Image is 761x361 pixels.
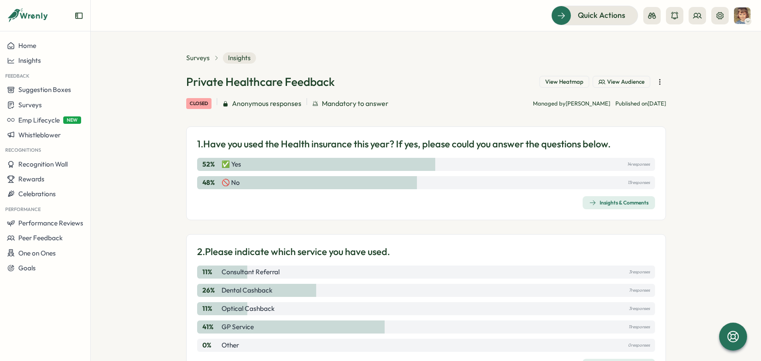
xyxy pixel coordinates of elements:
span: View Audience [607,78,645,86]
button: Insights & Comments [583,196,655,209]
button: View Heatmap [539,76,589,88]
span: Anonymous responses [232,98,301,109]
p: 11 % [202,304,220,313]
span: One on Ones [18,249,56,257]
span: Celebrations [18,190,56,198]
button: Quick Actions [551,6,638,25]
span: Whistleblower [18,131,61,139]
div: Insights & Comments [589,199,648,206]
p: 48 % [202,178,220,187]
span: Emp Lifecycle [18,116,60,124]
span: Home [18,41,36,50]
p: Other [222,341,239,350]
div: closed [186,98,212,109]
img: Jane Lapthorne [734,7,751,24]
button: View Audience [593,76,650,88]
p: Published on [615,100,666,108]
span: Performance Reviews [18,219,83,227]
span: Insights [223,52,256,64]
p: 🚫 No [222,178,240,187]
span: Quick Actions [578,10,625,21]
span: Insights [18,56,41,65]
p: 26 % [202,286,220,295]
p: ✅ Yes [222,160,241,169]
p: GP service [222,322,254,332]
span: Goals [18,264,36,272]
p: 3 responses [629,267,650,277]
span: Rewards [18,175,44,183]
p: Managed by [533,100,610,108]
p: 41 % [202,322,220,332]
span: Surveys [18,101,42,109]
span: Suggestion Boxes [18,85,71,94]
p: 1. Have you used the Health insurance this year? If yes, please could you answer the questions be... [197,137,611,151]
button: Expand sidebar [75,11,83,20]
p: 7 responses [629,286,650,295]
span: Mandatory to answer [322,98,389,109]
p: 0 responses [628,341,650,350]
span: [PERSON_NAME] [566,100,610,107]
p: 52 % [202,160,220,169]
p: 0 % [202,341,220,350]
p: Consultant referral [222,267,280,277]
span: Recognition Wall [18,160,68,168]
p: 11 responses [628,322,650,332]
span: Peer Feedback [18,234,63,242]
p: Dental Cashback [222,286,273,295]
p: 14 responses [627,160,650,169]
a: Surveys [186,53,210,63]
p: 3 responses [629,304,650,313]
p: 13 responses [628,178,650,187]
p: 11 % [202,267,220,277]
span: View Heatmap [545,78,584,86]
span: NEW [63,116,81,124]
h1: Private Healthcare Feedback [186,74,334,89]
span: [DATE] [648,100,666,107]
p: 2. Please indicate which service you have used. [197,245,390,259]
p: Optical cashback [222,304,275,313]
